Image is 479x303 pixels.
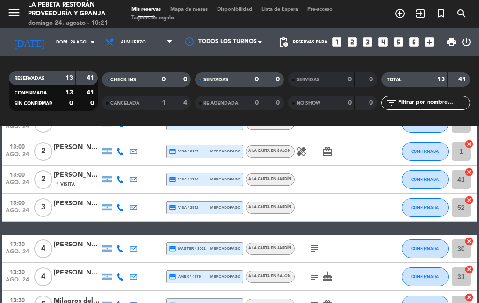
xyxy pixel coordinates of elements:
strong: 0 [276,76,282,83]
i: credit_card [169,273,176,281]
span: 13:00 [6,197,29,208]
span: SENTADAS [203,78,228,82]
strong: 13 [65,89,73,96]
span: CANCELADA [110,101,139,106]
strong: 0 [348,100,352,106]
div: [PERSON_NAME] [54,239,101,250]
span: 13:00 [6,169,29,180]
i: credit_card [169,148,176,155]
span: mercadopago [210,274,240,280]
span: CONFIRMADA [15,91,47,95]
span: Tarjetas de regalo [127,15,179,21]
i: cancel [464,265,474,274]
span: CONFIRMADA [411,274,439,279]
div: [PERSON_NAME] [54,142,101,153]
span: CHECK INS [110,78,136,82]
span: A LA CARTA EN JARDÍN [248,177,291,181]
span: ago. 24 [6,277,29,288]
i: cancel [464,237,474,246]
i: menu [7,6,21,20]
i: looks_one [331,36,343,48]
span: A LA CARTA EN SALON [248,149,291,153]
span: ago. 24 [6,123,29,134]
i: add_circle_outline [394,8,406,19]
input: Filtrar por nombre... [397,98,470,108]
strong: 0 [255,76,259,83]
i: credit_card [169,245,176,252]
span: A LA CARTA EN JARDÍN [248,205,291,209]
span: mercadopago [210,176,240,182]
span: visa * 1714 [169,176,198,183]
span: 13:30 [6,266,29,277]
i: cake [322,271,333,282]
i: turned_in_not [435,8,447,19]
span: 2 [34,170,52,189]
span: 13:00 [6,141,29,151]
span: BUSCAR [451,6,472,22]
div: [PERSON_NAME] [54,198,101,209]
span: WALK IN [410,6,431,22]
button: CONFIRMADA [402,170,449,189]
strong: 41 [87,75,96,81]
i: cancel [464,293,474,302]
div: [PERSON_NAME] [54,170,101,180]
strong: 41 [458,76,468,83]
span: SERVIDAS [297,78,319,82]
i: looks_two [346,36,358,48]
span: mercadopago [210,245,240,252]
span: master * 3021 [169,245,206,252]
strong: 0 [276,100,282,106]
span: CONFIRMADA [411,205,439,210]
i: looks_3 [362,36,374,48]
button: CONFIRMADA [402,198,449,217]
span: visa * 2912 [169,204,198,211]
button: CONFIRMADA [402,239,449,258]
span: A LA CARTA EN JARDÍN [248,246,291,250]
i: filter_list [386,97,397,108]
strong: 0 [183,76,189,83]
i: subject [309,271,320,282]
i: arrow_drop_down [87,36,98,48]
strong: 0 [369,100,375,106]
span: mercadopago [210,148,240,154]
strong: 0 [90,100,96,107]
div: [PERSON_NAME] [54,267,101,278]
strong: 13 [65,75,73,81]
button: CONFIRMADA [402,142,449,161]
span: ago. 24 [6,208,29,218]
i: card_giftcard [322,146,333,157]
i: exit_to_app [415,8,426,19]
span: 3 [34,198,52,217]
span: 4 [34,239,52,258]
span: TOTAL [387,78,401,82]
span: Reservas para [293,40,327,45]
div: LA PEBETA Restorán Proveeduría y Granja [28,0,113,19]
strong: 0 [348,76,352,83]
i: cancel [464,167,474,177]
span: RESERVADAS [15,76,44,81]
span: Lista de Espera [257,7,303,12]
span: A LA CARTA EN SALON [248,274,291,278]
span: Reserva especial [431,6,451,22]
strong: 0 [369,76,375,83]
span: Pre-acceso [303,7,337,12]
i: looks_4 [377,36,389,48]
span: 4 [34,267,52,286]
i: [DATE] [7,33,51,51]
span: NO SHOW [297,101,320,106]
i: looks_5 [392,36,405,48]
span: 13:30 [6,238,29,249]
i: add_box [423,36,435,48]
button: menu [7,6,21,23]
span: print [446,36,457,48]
span: Disponibilidad [212,7,257,12]
span: CONFIRMADA [411,149,439,154]
i: subject [309,243,320,254]
strong: 13 [437,76,445,83]
i: search [456,8,467,19]
i: cancel [464,195,474,205]
span: CONFIRMADA [411,246,439,251]
i: credit_card [169,176,176,183]
span: ago. 24 [6,151,29,162]
i: looks_6 [408,36,420,48]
